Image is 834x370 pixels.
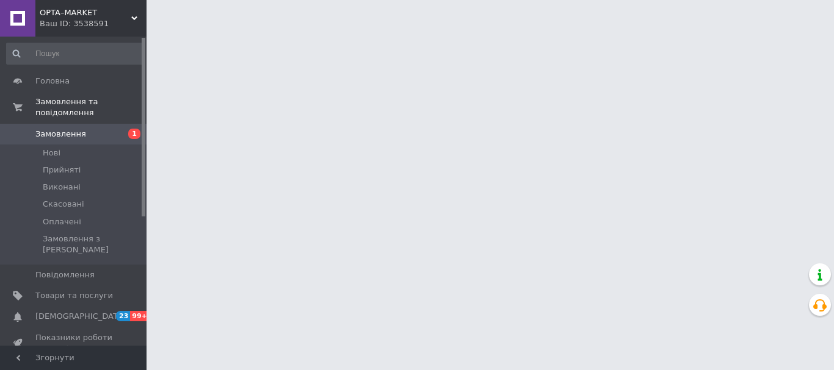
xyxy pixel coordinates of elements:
[43,148,60,158] span: Нові
[35,129,86,140] span: Замовлення
[40,18,147,29] div: Ваш ID: 3538591
[35,290,113,301] span: Товари та послуги
[43,216,81,227] span: Оплачені
[116,311,130,321] span: 23
[35,269,95,280] span: Повідомлення
[43,182,81,193] span: Виконані
[35,332,113,354] span: Показники роботи компанії
[130,311,150,321] span: 99+
[35,96,147,118] span: Замовлення та повідомлення
[35,76,70,87] span: Головна
[128,129,140,139] span: 1
[35,311,126,322] span: [DEMOGRAPHIC_DATA]
[43,165,81,176] span: Прийняті
[6,43,144,65] input: Пошук
[43,199,84,210] span: Скасовані
[43,233,143,255] span: Замовлення з [PERSON_NAME]
[40,7,131,18] span: OPTA–MARKET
